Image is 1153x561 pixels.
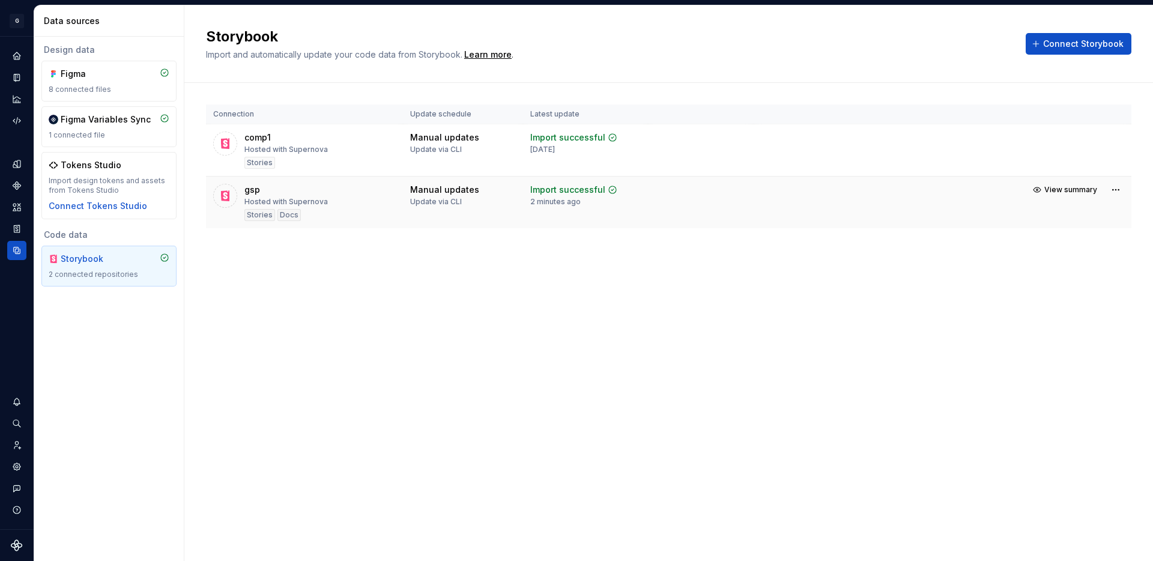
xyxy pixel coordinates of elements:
[206,27,1011,46] h2: Storybook
[61,253,118,265] div: Storybook
[1044,185,1097,195] span: View summary
[244,157,275,169] div: Stories
[523,105,648,124] th: Latest update
[1043,38,1124,50] span: Connect Storybook
[530,132,605,144] div: Import successful
[11,539,23,551] svg: Supernova Logo
[244,209,275,221] div: Stories
[7,89,26,109] a: Analytics
[7,479,26,498] button: Contact support
[49,85,169,94] div: 8 connected files
[277,209,301,221] div: Docs
[61,159,121,171] div: Tokens Studio
[49,176,169,195] div: Import design tokens and assets from Tokens Studio
[206,49,462,59] span: Import and automatically update your code data from Storybook.
[410,145,462,154] div: Update via CLI
[44,15,179,27] div: Data sources
[41,44,177,56] div: Design data
[244,184,260,196] div: gsp
[7,392,26,411] button: Notifications
[462,50,513,59] span: .
[7,414,26,433] button: Search ⌘K
[244,145,328,154] div: Hosted with Supernova
[7,457,26,476] a: Settings
[49,130,169,140] div: 1 connected file
[7,219,26,238] a: Storybook stories
[41,246,177,287] a: Storybook2 connected repositories
[206,105,403,124] th: Connection
[530,197,581,207] div: 2 minutes ago
[530,145,555,154] div: [DATE]
[41,106,177,147] a: Figma Variables Sync1 connected file
[1029,181,1103,198] button: View summary
[1026,33,1131,55] button: Connect Storybook
[2,8,31,34] button: G
[7,435,26,455] a: Invite team
[244,132,271,144] div: comp1
[7,46,26,65] a: Home
[41,152,177,219] a: Tokens StudioImport design tokens and assets from Tokens StudioConnect Tokens Studio
[410,132,479,144] div: Manual updates
[244,197,328,207] div: Hosted with Supernova
[7,111,26,130] a: Code automation
[41,61,177,102] a: Figma8 connected files
[7,241,26,260] a: Data sources
[7,68,26,87] a: Documentation
[49,270,169,279] div: 2 connected repositories
[464,49,512,61] a: Learn more
[410,197,462,207] div: Update via CLI
[530,184,605,196] div: Import successful
[41,229,177,241] div: Code data
[61,114,151,126] div: Figma Variables Sync
[10,14,24,28] div: G
[403,105,523,124] th: Update schedule
[49,200,147,212] button: Connect Tokens Studio
[7,198,26,217] a: Assets
[410,184,479,196] div: Manual updates
[7,154,26,174] a: Design tokens
[61,68,118,80] div: Figma
[7,176,26,195] a: Components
